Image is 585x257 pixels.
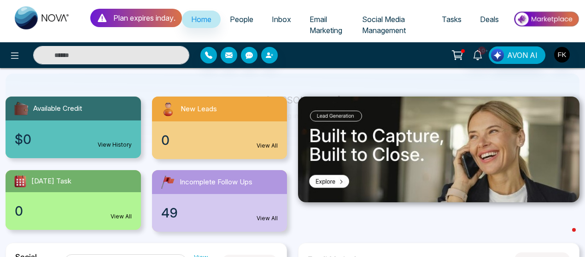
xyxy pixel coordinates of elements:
span: 0 [15,201,23,221]
span: Home [191,15,211,24]
span: 49 [161,203,178,223]
span: Available Credit [33,103,82,114]
a: Tasks [433,11,471,28]
span: New Leads [181,104,217,114]
img: Lead Flow [491,49,504,62]
span: Tasks [442,15,462,24]
span: 0 [161,131,170,150]
span: $0 [15,130,31,149]
img: Market-place.gif [513,9,579,29]
a: 10+ [467,46,489,63]
a: Email Marketing [300,11,353,39]
span: Deals [480,15,499,24]
a: View All [111,212,132,221]
span: Social Media Management [362,15,406,35]
span: People [230,15,253,24]
img: . [298,97,579,202]
p: Plan expires in day . [113,12,175,23]
img: newLeads.svg [159,100,177,118]
a: View All [257,142,278,150]
a: View All [257,214,278,223]
img: followUps.svg [159,174,176,190]
span: AVON AI [507,50,538,61]
span: Email Marketing [310,15,342,35]
button: AVON AI [489,46,545,64]
span: 10+ [478,46,486,55]
img: User Avatar [554,47,570,63]
a: Social Media Management [353,11,433,39]
a: View History [98,141,132,149]
a: Deals [471,11,508,28]
a: People [221,11,263,28]
span: [DATE] Task [31,176,71,187]
img: availableCredit.svg [13,100,29,117]
a: New Leads0View All [146,97,293,159]
a: Incomplete Follow Ups49View All [146,170,293,232]
img: Nova CRM Logo [15,6,70,29]
span: Inbox [272,15,291,24]
a: Home [182,11,221,28]
iframe: Intercom live chat [554,226,576,248]
span: Incomplete Follow Ups [180,177,252,188]
img: todayTask.svg [13,174,28,188]
a: Inbox [263,11,300,28]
